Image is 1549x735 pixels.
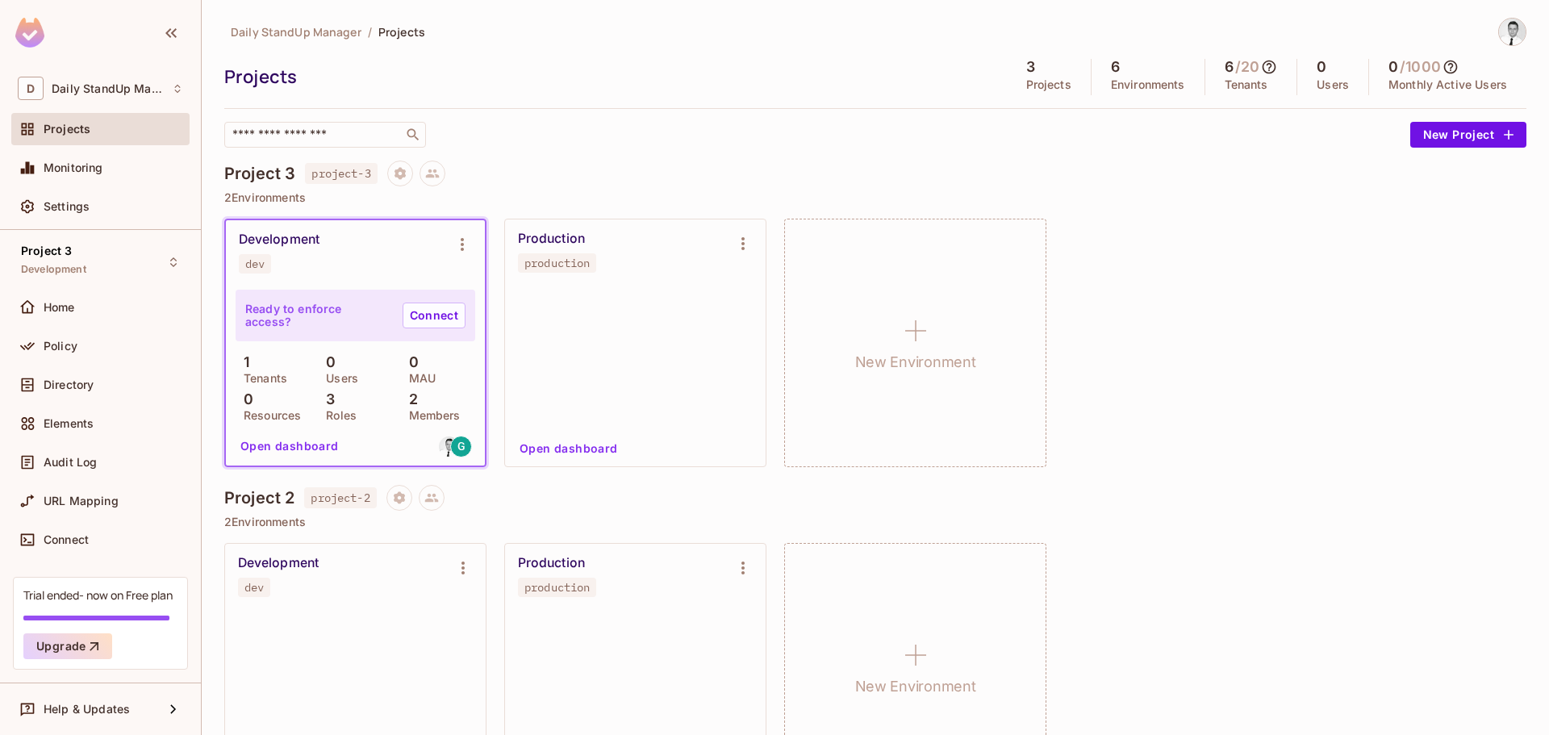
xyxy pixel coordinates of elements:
div: Production [518,555,585,571]
p: Resources [236,409,301,422]
p: Roles [318,409,357,422]
span: Projects [44,123,90,136]
span: project-3 [305,163,377,184]
p: 2 Environments [224,516,1526,528]
span: Policy [44,340,77,353]
div: production [524,257,590,269]
span: Audit Log [44,456,97,469]
button: Open dashboard [234,433,345,459]
div: Development [239,232,319,248]
span: Daily StandUp Manager [231,24,361,40]
p: Projects [1026,78,1071,91]
img: SReyMgAAAABJRU5ErkJggg== [15,18,44,48]
h5: 6 [1111,59,1120,75]
p: Monthly Active Users [1388,78,1507,91]
span: Project settings [386,493,412,508]
h1: New Environment [855,674,976,699]
button: Open dashboard [513,436,624,461]
span: Project settings [387,169,413,184]
div: Development [238,555,319,571]
p: 2 Environments [224,191,1526,204]
span: D [18,77,44,100]
span: Directory [44,378,94,391]
span: Development [21,263,86,276]
span: G [457,441,466,452]
h5: 3 [1026,59,1035,75]
p: 0 [236,391,253,407]
p: 1 [236,354,249,370]
span: URL Mapping [44,495,119,507]
p: 3 [318,391,335,407]
img: Goran Jovanovic [1499,19,1526,45]
p: Members [401,409,461,422]
h5: 0 [1317,59,1326,75]
a: Connect [403,303,466,328]
button: Environment settings [727,552,759,584]
button: Environment settings [727,228,759,260]
div: dev [244,581,264,594]
p: Users [1317,78,1349,91]
button: New Project [1410,122,1526,148]
h4: Project 2 [224,488,294,507]
span: Connect [44,533,89,546]
p: Environments [1111,78,1185,91]
h5: / 20 [1235,59,1259,75]
div: dev [245,257,265,270]
span: Workspace: Daily StandUp Manager [52,82,164,95]
span: Home [44,301,75,314]
h5: 0 [1388,59,1398,75]
h1: New Environment [855,350,976,374]
button: Environment settings [447,552,479,584]
span: Settings [44,200,90,213]
p: Ready to enforce access? [245,303,390,328]
p: MAU [401,372,436,385]
span: Project 3 [21,244,72,257]
p: 0 [401,354,419,370]
p: Tenants [1225,78,1268,91]
span: Help & Updates [44,703,130,716]
h5: 6 [1225,59,1234,75]
h4: Project 3 [224,164,295,183]
img: gjovanovic.st@gmail.com [439,436,459,457]
li: / [368,24,372,40]
div: Trial ended- now on Free plan [23,587,173,603]
div: Production [518,231,585,247]
button: Environment settings [446,228,478,261]
span: Elements [44,417,94,430]
h5: / 1000 [1400,59,1441,75]
div: production [524,581,590,594]
p: 0 [318,354,336,370]
span: Monitoring [44,161,103,174]
p: 2 [401,391,418,407]
div: Projects [224,65,999,89]
button: Upgrade [23,633,112,659]
p: Tenants [236,372,287,385]
span: Projects [378,24,425,40]
p: Users [318,372,358,385]
span: project-2 [304,487,376,508]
